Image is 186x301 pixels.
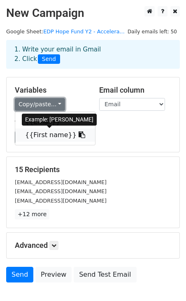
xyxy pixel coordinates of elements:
small: [EMAIL_ADDRESS][DOMAIN_NAME] [15,179,107,185]
a: Send [6,267,33,282]
h5: Advanced [15,241,171,250]
a: +12 more [15,209,49,219]
iframe: Chat Widget [145,261,186,301]
a: {{Email}} [15,115,95,128]
a: {{First name}} [15,128,95,142]
a: Preview [35,267,72,282]
small: Google Sheet: [6,28,125,35]
h2: New Campaign [6,6,180,20]
small: [EMAIL_ADDRESS][DOMAIN_NAME] [15,188,107,194]
a: EDP Hope Fund Y2 - Accelera... [43,28,125,35]
a: Send Test Email [74,267,136,282]
span: Send [38,54,60,64]
a: Copy/paste... [15,98,65,111]
div: Example: [PERSON_NAME] [22,114,97,126]
small: [EMAIL_ADDRESS][DOMAIN_NAME] [15,198,107,204]
div: 1. Write your email in Gmail 2. Click [8,45,178,64]
h5: 15 Recipients [15,165,171,174]
h5: Email column [99,86,171,95]
div: Widget de chat [145,261,186,301]
a: Daily emails left: 50 [125,28,180,35]
h5: Variables [15,86,87,95]
span: Daily emails left: 50 [125,27,180,36]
